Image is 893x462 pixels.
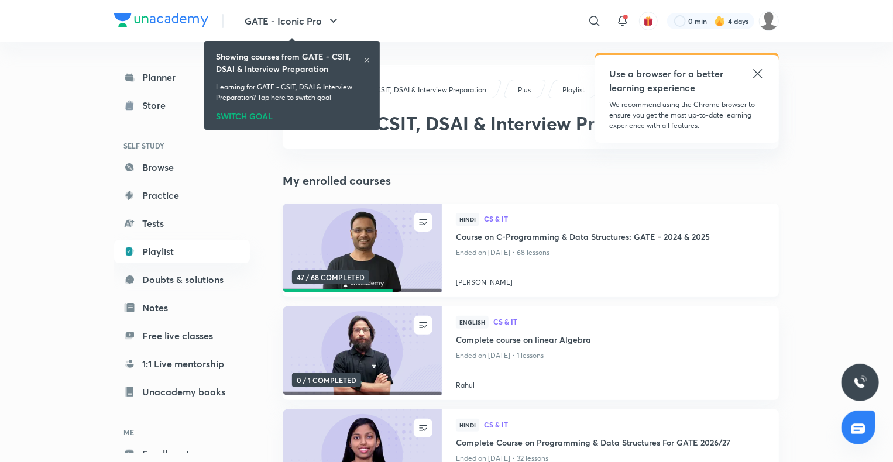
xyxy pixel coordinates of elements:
[456,375,765,391] a: Rahul
[484,215,765,223] a: CS & IT
[518,85,531,95] p: Plus
[114,13,208,30] a: Company Logo
[114,212,250,235] a: Tests
[456,348,765,363] p: Ended on [DATE] • 1 lessons
[484,421,765,429] a: CS & IT
[114,268,250,291] a: Doubts & solutions
[456,419,479,432] span: Hindi
[281,306,443,397] img: new-thumbnail
[281,203,443,294] img: new-thumbnail
[456,245,765,260] p: Ended on [DATE] • 68 lessons
[456,436,765,451] a: Complete Course on Programming & Data Structures For GATE 2026/27
[516,85,533,95] a: Plus
[114,65,250,89] a: Planner
[283,306,442,400] a: new-thumbnail0 / 1 COMPLETED
[609,99,765,131] p: We recommend using the Chrome browser to ensure you get the most up-to-date learning experience w...
[484,215,765,222] span: CS & IT
[292,373,361,387] span: 0 / 1 COMPLETED
[456,273,765,288] a: [PERSON_NAME]
[484,421,765,428] span: CS & IT
[114,324,250,347] a: Free live classes
[493,318,765,325] span: CS & IT
[114,94,250,117] a: Store
[562,85,585,95] p: Playlist
[216,50,363,75] h6: Showing courses from GATE - CSIT, DSAI & Interview Preparation
[639,12,658,30] button: avatar
[759,11,779,31] img: Deepika S S
[853,375,867,389] img: ttu
[350,85,489,95] a: GATE - CSIT, DSAI & Interview Preparation
[114,240,250,263] a: Playlist
[283,204,442,297] a: new-thumbnail47 / 68 COMPLETED
[114,156,250,179] a: Browse
[561,85,587,95] a: Playlist
[283,172,779,189] h4: My enrolled courses
[114,296,250,319] a: Notes
[292,270,369,284] span: 47 / 68 COMPLETED
[456,230,765,245] a: Course on C-Programming & Data Structures: GATE - 2024 & 2025
[114,352,250,375] a: 1:1 Live mentorship
[714,15,726,27] img: streak
[643,16,654,26] img: avatar
[456,316,489,329] span: English
[238,9,348,33] button: GATE - Iconic Pro
[114,136,250,156] h6: SELF STUDY
[216,82,368,103] p: Learning for GATE - CSIT, DSAI & Interview Preparation? Tap here to switch goal
[456,213,479,226] span: Hindi
[216,108,368,120] div: SWITCH GOAL
[114,422,250,442] h6: ME
[114,13,208,27] img: Company Logo
[493,318,765,326] a: CS & IT
[114,184,250,207] a: Practice
[142,98,173,112] div: Store
[609,67,726,95] h5: Use a browser for a better learning experience
[352,85,486,95] p: GATE - CSIT, DSAI & Interview Preparation
[456,333,765,348] a: Complete course on linear Algebra
[311,111,699,158] span: GATE - CSIT, DSAI & Interview Preparation Programming & Data Structure
[114,380,250,404] a: Unacademy books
